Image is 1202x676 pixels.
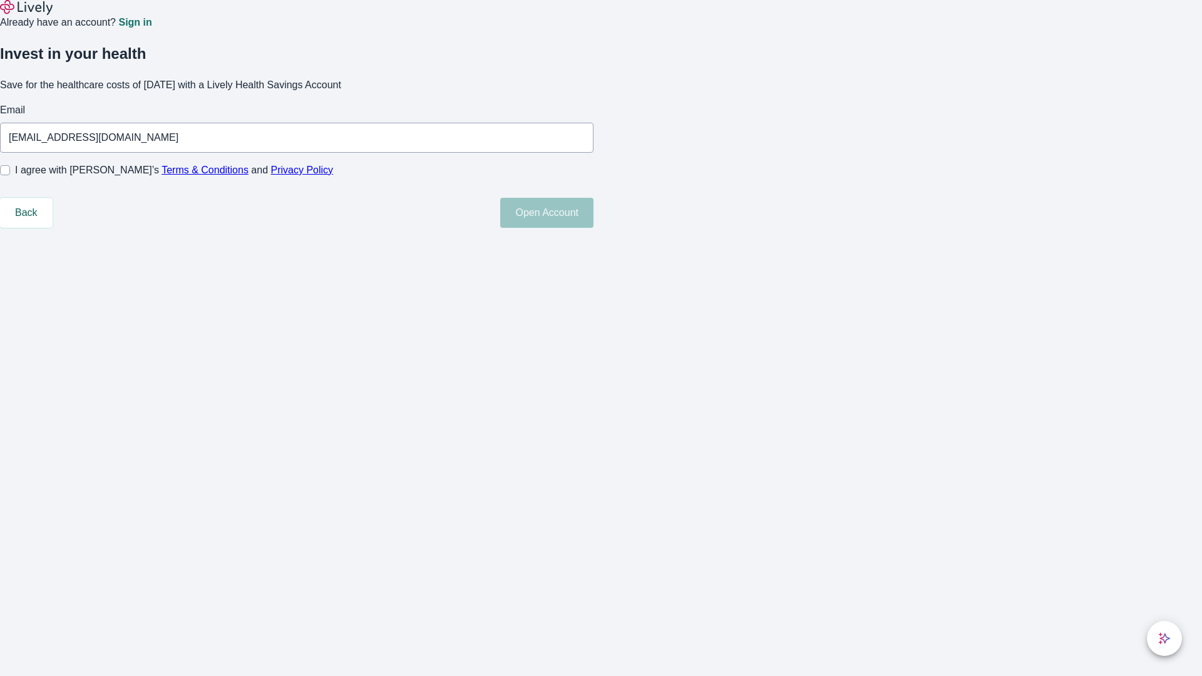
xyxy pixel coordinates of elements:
a: Terms & Conditions [162,165,249,175]
button: chat [1147,621,1182,656]
svg: Lively AI Assistant [1158,632,1171,645]
a: Sign in [118,18,152,28]
span: I agree with [PERSON_NAME]’s and [15,163,333,178]
a: Privacy Policy [271,165,334,175]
